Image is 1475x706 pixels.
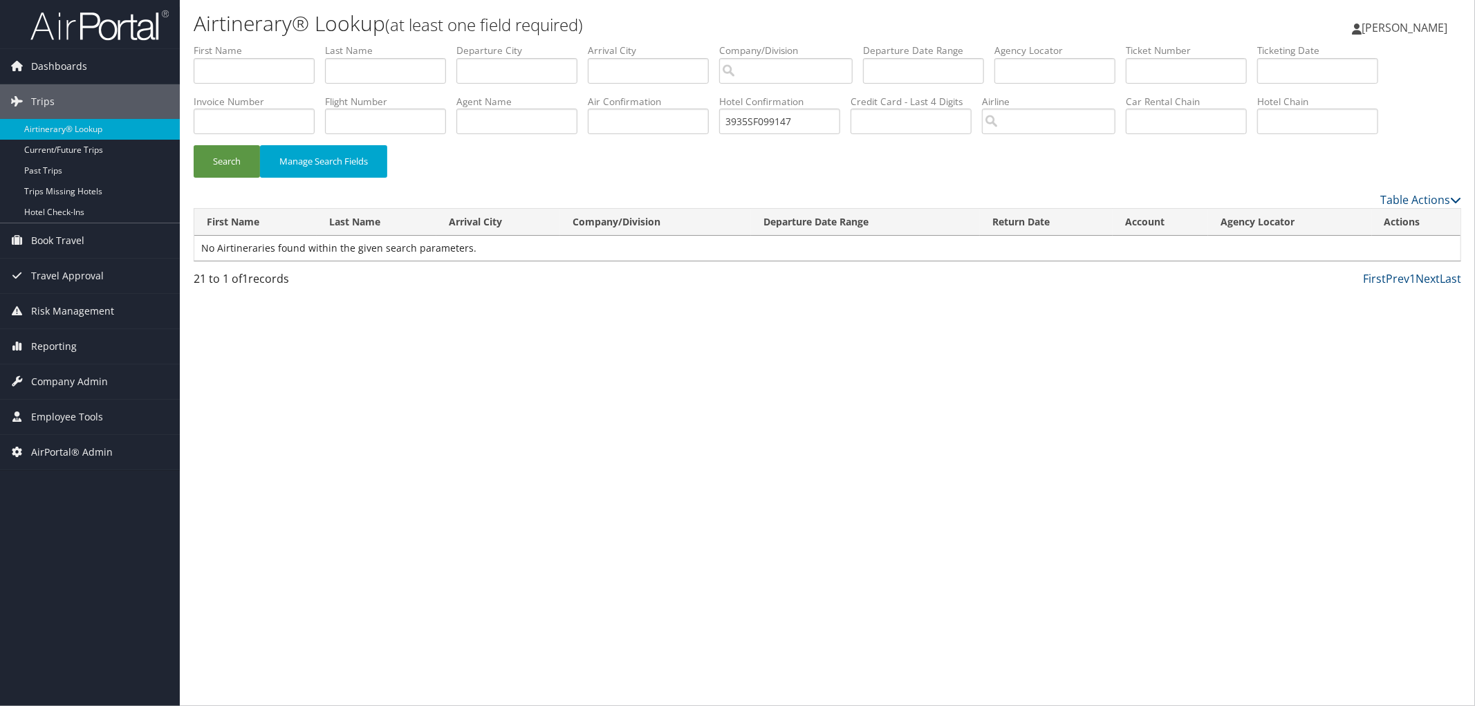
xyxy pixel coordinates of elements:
[1126,44,1257,57] label: Ticket Number
[994,44,1126,57] label: Agency Locator
[31,223,84,258] span: Book Travel
[1352,7,1461,48] a: [PERSON_NAME]
[456,44,588,57] label: Departure City
[1257,44,1389,57] label: Ticketing Date
[1380,192,1461,207] a: Table Actions
[560,209,751,236] th: Company/Division
[194,95,325,109] label: Invoice Number
[1208,209,1371,236] th: Agency Locator: activate to sort column ascending
[751,209,980,236] th: Departure Date Range: activate to sort column ascending
[1416,271,1440,286] a: Next
[385,13,583,36] small: (at least one field required)
[1257,95,1389,109] label: Hotel Chain
[30,9,169,41] img: airportal-logo.png
[1126,95,1257,109] label: Car Rental Chain
[1113,209,1208,236] th: Account: activate to sort column ascending
[588,44,719,57] label: Arrival City
[325,44,456,57] label: Last Name
[719,95,851,109] label: Hotel Confirmation
[31,49,87,84] span: Dashboards
[851,95,982,109] label: Credit Card - Last 4 Digits
[863,44,994,57] label: Departure Date Range
[1362,20,1447,35] span: [PERSON_NAME]
[194,145,260,178] button: Search
[194,270,495,294] div: 21 to 1 of records
[194,9,1039,38] h1: Airtinerary® Lookup
[719,44,863,57] label: Company/Division
[260,145,387,178] button: Manage Search Fields
[1440,271,1461,286] a: Last
[317,209,436,236] th: Last Name: activate to sort column ascending
[31,294,114,328] span: Risk Management
[31,84,55,119] span: Trips
[242,271,248,286] span: 1
[1372,209,1460,236] th: Actions
[980,209,1113,236] th: Return Date: activate to sort column ascending
[31,259,104,293] span: Travel Approval
[1386,271,1409,286] a: Prev
[436,209,560,236] th: Arrival City: activate to sort column ascending
[1363,271,1386,286] a: First
[194,236,1460,261] td: No Airtineraries found within the given search parameters.
[31,435,113,470] span: AirPortal® Admin
[31,364,108,399] span: Company Admin
[456,95,588,109] label: Agent Name
[194,209,317,236] th: First Name: activate to sort column ascending
[588,95,719,109] label: Air Confirmation
[31,329,77,364] span: Reporting
[31,400,103,434] span: Employee Tools
[194,44,325,57] label: First Name
[325,95,456,109] label: Flight Number
[982,95,1126,109] label: Airline
[1409,271,1416,286] a: 1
